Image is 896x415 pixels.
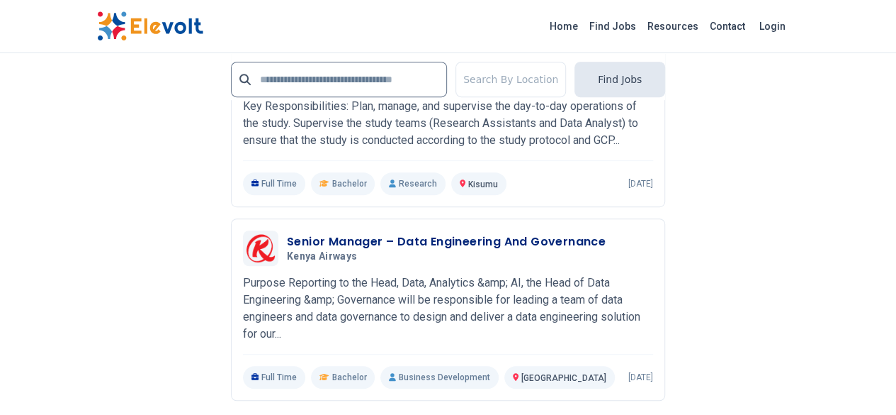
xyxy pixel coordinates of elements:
p: Full Time [243,172,306,195]
span: Bachelor [331,372,366,383]
p: Key Responsibilities: Plan, manage, and supervise the day-to-day operations of the study. Supervi... [243,98,653,149]
a: Home [544,15,584,38]
p: Research [380,172,445,195]
span: Kisumu [468,179,498,189]
a: Kenya AirwaysSenior Manager – Data Engineering And GovernanceKenya AirwaysPurpose Reporting to th... [243,231,653,389]
a: KEMRIStudy Coordinator [PERSON_NAME]KEMRIKey Responsibilities: Plan, manage, and supervise the da... [243,54,653,195]
h3: Senior Manager – Data Engineering And Governance [287,233,606,250]
a: Login [751,12,794,40]
span: [GEOGRAPHIC_DATA] [521,373,606,383]
a: Resources [642,15,704,38]
p: Purpose Reporting to the Head, Data, Analytics &amp; AI, the Head of Data Engineering &amp; Gover... [243,275,653,343]
span: Bachelor [331,178,366,189]
p: Business Development [380,366,498,389]
a: Find Jobs [584,15,642,38]
a: Contact [704,15,751,38]
p: [DATE] [628,372,653,383]
p: Full Time [243,366,306,389]
button: Find Jobs [574,62,665,97]
img: Kenya Airways [246,234,275,262]
span: Kenya Airways [287,250,358,263]
img: Elevolt [97,11,203,41]
iframe: Chat Widget [825,347,896,415]
p: [DATE] [628,178,653,189]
